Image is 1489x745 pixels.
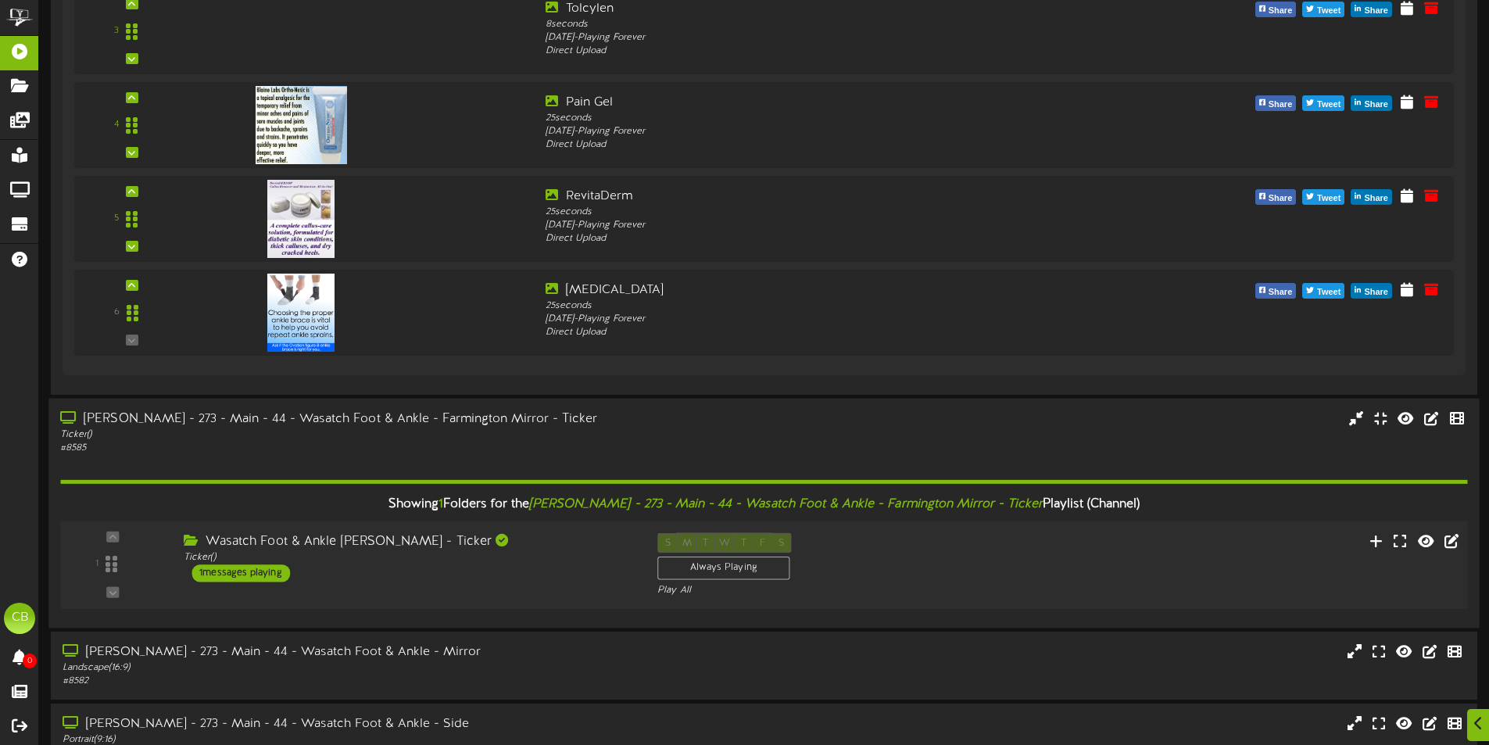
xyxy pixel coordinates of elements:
[1265,96,1296,113] span: Share
[191,564,290,582] div: 1 messages playing
[657,557,789,580] div: Always Playing
[184,551,634,564] div: Ticker ( )
[256,86,347,164] img: 1613519970-3885014-5290.jpg
[1361,96,1391,113] span: Share
[1302,189,1344,205] button: Tweet
[546,125,1097,138] div: [DATE] - Playing Forever
[1361,284,1391,301] span: Share
[657,583,989,596] div: Play All
[60,410,633,428] div: [PERSON_NAME] - 273 - Main - 44 - Wasatch Foot & Ankle - Farmington Mirror - Ticker
[1351,189,1392,205] button: Share
[60,441,633,454] div: # 8585
[546,31,1097,45] div: [DATE] - Playing Forever
[546,18,1097,31] div: 8 seconds
[23,654,37,668] span: 0
[267,180,335,258] img: c246879a-15f0-437f-bab8-864464d23d59revitaderm001-002.jpg
[546,313,1097,326] div: [DATE] - Playing Forever
[546,326,1097,339] div: Direct Upload
[1302,283,1344,299] button: Tweet
[63,643,633,661] div: [PERSON_NAME] - 273 - Main - 44 - Wasatch Foot & Ankle - Mirror
[546,45,1097,58] div: Direct Upload
[1265,2,1296,20] span: Share
[48,488,1479,521] div: Showing Folders for the Playlist (Channel)
[1314,2,1344,20] span: Tweet
[1351,2,1392,17] button: Share
[1351,283,1392,299] button: Share
[114,306,120,319] div: 6
[1314,96,1344,113] span: Tweet
[1255,95,1297,111] button: Share
[438,497,443,511] span: 1
[63,675,633,688] div: # 8582
[546,206,1097,219] div: 25 seconds
[546,232,1097,245] div: Direct Upload
[1265,284,1296,301] span: Share
[63,715,633,733] div: [PERSON_NAME] - 273 - Main - 44 - Wasatch Foot & Ankle - Side
[546,188,1097,206] div: RevitaDerm
[546,112,1097,125] div: 25 seconds
[60,428,633,441] div: Ticker ( )
[1265,190,1296,207] span: Share
[184,532,634,550] div: Wasatch Foot & Ankle [PERSON_NAME] - Ticker
[546,138,1097,152] div: Direct Upload
[1361,2,1391,20] span: Share
[1255,283,1297,299] button: Share
[1361,190,1391,207] span: Share
[529,497,1043,511] i: [PERSON_NAME] - 273 - Main - 44 - Wasatch Foot & Ankle - Farmington Mirror - Ticker
[546,94,1097,112] div: Pain Gel
[1314,284,1344,301] span: Tweet
[1351,95,1392,111] button: Share
[546,281,1097,299] div: [MEDICAL_DATA]
[1314,190,1344,207] span: Tweet
[546,219,1097,232] div: [DATE] - Playing Forever
[1255,2,1297,17] button: Share
[1302,95,1344,111] button: Tweet
[63,661,633,675] div: Landscape ( 16:9 )
[546,299,1097,313] div: 25 seconds
[4,603,35,634] div: CB
[1302,2,1344,17] button: Tweet
[1255,189,1297,205] button: Share
[267,274,335,352] img: 5b4f9a63-10d2-4138-bf05-7e5d0b07e035anklebrace001-002.jpg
